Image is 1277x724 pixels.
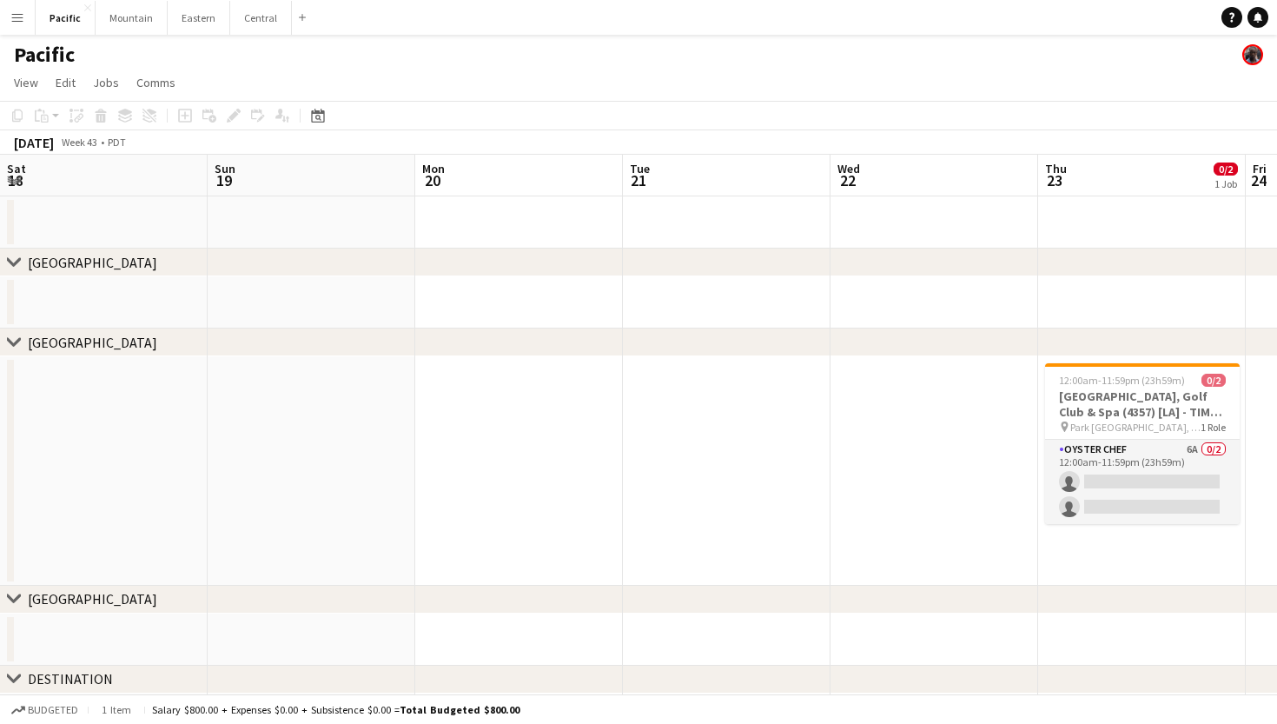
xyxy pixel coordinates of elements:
[7,71,45,94] a: View
[1201,374,1226,387] span: 0/2
[4,170,26,190] span: 18
[49,71,83,94] a: Edit
[1070,421,1201,434] span: Park [GEOGRAPHIC_DATA], [GEOGRAPHIC_DATA] ([GEOGRAPHIC_DATA], [GEOGRAPHIC_DATA])
[420,170,445,190] span: 20
[14,42,75,68] h1: Pacific
[28,590,157,608] div: [GEOGRAPHIC_DATA]
[28,670,113,687] div: DESTINATION
[835,170,860,190] span: 22
[14,134,54,151] div: [DATE]
[108,136,126,149] div: PDT
[837,161,860,176] span: Wed
[1045,389,1240,420] h3: [GEOGRAPHIC_DATA], Golf Club & Spa (4357) [LA] - TIME TBD (2HR)
[57,136,101,149] span: Week 43
[230,1,292,35] button: Central
[1242,44,1263,65] app-user-avatar: Jeremiah Bell
[93,75,119,90] span: Jobs
[96,703,137,716] span: 1 item
[28,334,157,351] div: [GEOGRAPHIC_DATA]
[1042,170,1067,190] span: 23
[1250,170,1267,190] span: 24
[1253,161,1267,176] span: Fri
[96,1,168,35] button: Mountain
[56,75,76,90] span: Edit
[400,703,519,716] span: Total Budgeted $800.00
[1214,177,1237,190] div: 1 Job
[28,704,78,716] span: Budgeted
[1045,440,1240,524] app-card-role: Oyster Chef6A0/212:00am-11:59pm (23h59m)
[422,161,445,176] span: Mon
[86,71,126,94] a: Jobs
[152,703,519,716] div: Salary $800.00 + Expenses $0.00 + Subsistence $0.00 =
[627,170,650,190] span: 21
[136,75,175,90] span: Comms
[28,254,157,271] div: [GEOGRAPHIC_DATA]
[1201,421,1226,434] span: 1 Role
[1214,163,1238,176] span: 0/2
[212,170,235,190] span: 19
[36,1,96,35] button: Pacific
[1045,363,1240,524] app-job-card: 12:00am-11:59pm (23h59m)0/2[GEOGRAPHIC_DATA], Golf Club & Spa (4357) [LA] - TIME TBD (2HR) Park [...
[215,161,235,176] span: Sun
[1059,374,1185,387] span: 12:00am-11:59pm (23h59m)
[7,161,26,176] span: Sat
[9,701,81,720] button: Budgeted
[129,71,182,94] a: Comms
[168,1,230,35] button: Eastern
[630,161,650,176] span: Tue
[1045,161,1067,176] span: Thu
[14,75,38,90] span: View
